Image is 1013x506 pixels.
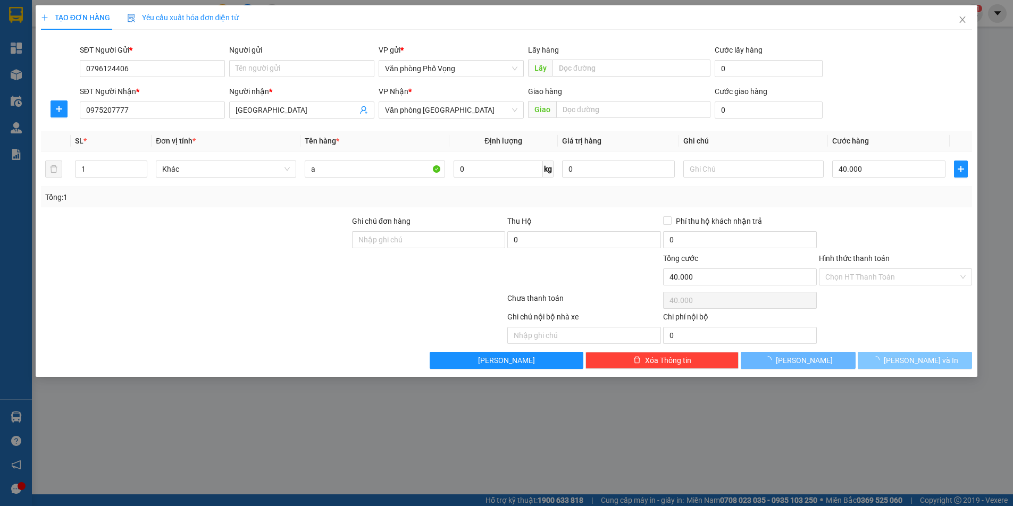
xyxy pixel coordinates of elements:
span: Lấy [528,60,552,77]
th: Ghi chú [679,131,828,151]
span: Tên hàng [305,137,339,145]
div: VP gửi [379,44,524,56]
button: [PERSON_NAME] [430,352,583,369]
input: Ghi Chú [683,161,824,178]
div: Chưa thanh toán [506,292,662,311]
span: plus [955,165,967,173]
span: [PERSON_NAME] và In [884,355,958,366]
span: Phí thu hộ khách nhận trả [672,215,766,227]
input: Ghi chú đơn hàng [352,231,506,248]
button: deleteXóa Thông tin [585,352,739,369]
span: TẠO ĐƠN HÀNG [41,13,110,22]
div: SĐT Người Gửi [80,44,225,56]
span: Văn phòng Phố Vọng [385,61,517,77]
span: Khác [162,161,290,177]
span: Giao [528,101,556,118]
button: Close [948,5,977,35]
input: Dọc đường [556,101,710,118]
label: Cước giao hàng [715,87,767,96]
div: Người gửi [229,44,374,56]
span: VP Nhận [379,87,408,96]
input: 0 [562,161,675,178]
span: Định lượng [484,137,522,145]
input: Dọc đường [552,60,710,77]
span: Lấy hàng [528,46,559,54]
span: Văn phòng Ninh Bình [385,102,517,118]
span: Đơn vị tính [156,137,196,145]
span: plus [41,14,48,21]
span: [PERSON_NAME] [478,355,535,366]
div: Ghi chú nội bộ nhà xe [507,311,661,327]
div: Tổng: 1 [45,191,391,203]
span: plus [51,105,67,113]
button: plus [954,161,968,178]
span: Giá trị hàng [562,137,601,145]
span: loading [872,356,884,364]
div: Chi phí nội bộ [663,311,817,327]
span: close [958,15,967,24]
button: [PERSON_NAME] và In [858,352,972,369]
button: delete [45,161,62,178]
span: delete [633,356,641,365]
span: Tổng cước [663,254,698,263]
input: Cước lấy hàng [715,60,823,77]
span: Yêu cầu xuất hóa đơn điện tử [127,13,239,22]
div: Người nhận [229,86,374,97]
span: Thu Hộ [507,217,532,225]
div: SĐT Người Nhận [80,86,225,97]
span: SL [75,137,83,145]
input: VD: Bàn, Ghế [305,161,445,178]
label: Cước lấy hàng [715,46,763,54]
img: icon [127,14,136,22]
button: plus [51,100,68,117]
label: Hình thức thanh toán [819,254,890,263]
span: user-add [359,106,368,114]
span: kg [543,161,554,178]
button: [PERSON_NAME] [741,352,855,369]
label: Ghi chú đơn hàng [352,217,411,225]
span: [PERSON_NAME] [776,355,833,366]
span: Giao hàng [528,87,562,96]
span: Cước hàng [832,137,869,145]
input: Nhập ghi chú [507,327,661,344]
span: Xóa Thông tin [645,355,691,366]
span: loading [764,356,776,364]
input: Cước giao hàng [715,102,823,119]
